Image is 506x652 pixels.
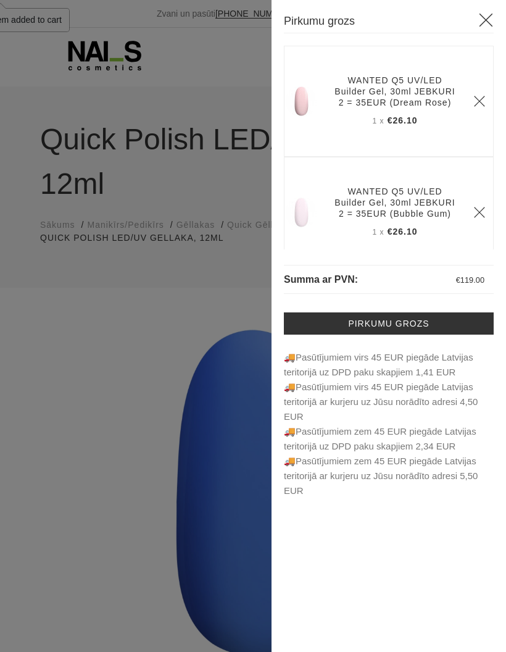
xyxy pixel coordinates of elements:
span: €26.10 [388,115,418,125]
span: 1 x [372,117,384,125]
h3: Pirkumu grozs [284,12,494,33]
span: 1 x [372,228,384,236]
p: 🚚Pasūtījumiem virs 45 EUR piegāde Latvijas teritorijā uz DPD paku skapjiem 1,41 EUR 🚚Pasūtī... [284,350,494,498]
span: 119.00 [460,275,484,285]
span: Summa ar PVN: [284,274,358,285]
a: WANTED Q5 UV/LED Builder Gel, 30ml JEBKURI 2 = 35EUR (Bubble Gum) [331,186,458,219]
span: € [456,275,460,285]
a: WANTED Q5 UV/LED Builder Gel, 30ml JEBKURI 2 = 35EUR (Dream Rose) [331,75,458,108]
span: €26.10 [388,227,418,236]
a: Pirkumu grozs [284,312,494,335]
a: Delete [473,95,486,107]
a: Delete [473,206,486,219]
